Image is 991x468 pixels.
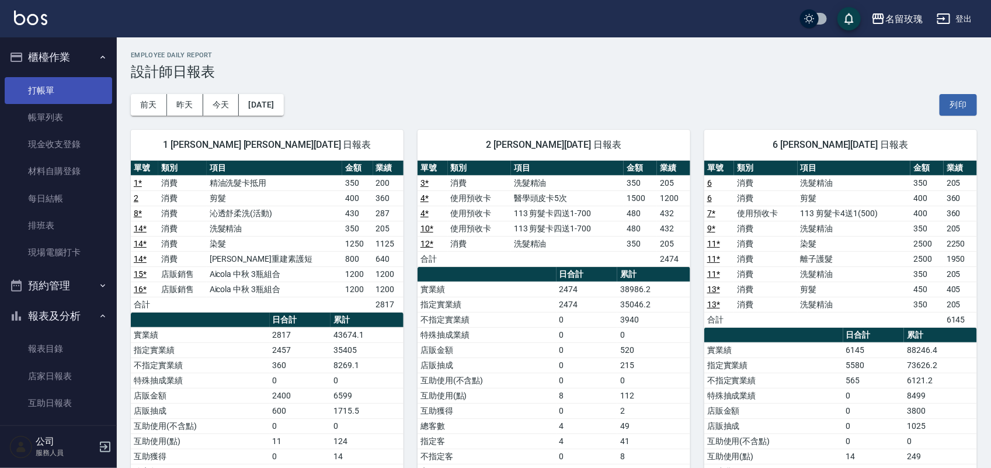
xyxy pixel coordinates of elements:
[239,94,283,116] button: [DATE]
[207,190,343,206] td: 剪髮
[418,358,557,373] td: 店販抽成
[373,236,404,251] td: 1125
[342,161,373,176] th: 金額
[131,403,270,418] td: 店販抽成
[5,77,112,104] a: 打帳單
[167,94,203,116] button: 昨天
[944,266,977,282] td: 205
[342,175,373,190] td: 350
[373,206,404,221] td: 287
[557,267,618,282] th: 日合計
[944,312,977,327] td: 6145
[131,327,270,342] td: 實業績
[511,190,624,206] td: 醫學頭皮卡5次
[270,403,331,418] td: 600
[373,190,404,206] td: 360
[5,363,112,390] a: 店家日報表
[207,175,343,190] td: 精油洗髮卡抵用
[704,373,843,388] td: 不指定實業績
[734,190,797,206] td: 消費
[843,328,905,343] th: 日合計
[5,390,112,417] a: 互助日報表
[5,131,112,158] a: 現金收支登錄
[207,206,343,221] td: 沁透舒柔洗(活動)
[145,139,390,151] span: 1 [PERSON_NAME] [PERSON_NAME][DATE] 日報表
[203,94,239,116] button: 今天
[511,161,624,176] th: 項目
[557,403,618,418] td: 0
[904,449,977,464] td: 249
[331,449,404,464] td: 14
[418,449,557,464] td: 不指定客
[270,342,331,358] td: 2457
[734,221,797,236] td: 消費
[270,373,331,388] td: 0
[910,251,944,266] td: 2500
[904,418,977,434] td: 1025
[557,297,618,312] td: 2474
[617,358,690,373] td: 215
[131,358,270,373] td: 不指定實業績
[5,104,112,131] a: 帳單列表
[657,221,690,236] td: 432
[904,388,977,403] td: 8499
[158,236,206,251] td: 消費
[910,221,944,236] td: 350
[944,175,977,190] td: 205
[617,267,690,282] th: 累計
[158,251,206,266] td: 消費
[624,221,657,236] td: 480
[904,434,977,449] td: 0
[944,236,977,251] td: 2250
[270,434,331,449] td: 11
[373,161,404,176] th: 業績
[704,403,843,418] td: 店販金額
[418,434,557,449] td: 指定客
[134,193,138,203] a: 2
[331,342,404,358] td: 35405
[331,373,404,388] td: 0
[657,190,690,206] td: 1200
[418,403,557,418] td: 互助獲得
[624,236,657,251] td: 350
[432,139,676,151] span: 2 [PERSON_NAME][DATE] 日報表
[617,449,690,464] td: 8
[557,282,618,297] td: 2474
[798,236,910,251] td: 染髮
[418,312,557,327] td: 不指定實業績
[904,373,977,388] td: 6121.2
[910,236,944,251] td: 2500
[798,206,910,221] td: 113 剪髮卡4送1(500)
[557,434,618,449] td: 4
[617,327,690,342] td: 0
[14,11,47,25] img: Logo
[331,403,404,418] td: 1715.5
[448,236,511,251] td: 消費
[704,312,735,327] td: 合計
[131,64,977,80] h3: 設計師日報表
[718,139,963,151] span: 6 [PERSON_NAME][DATE] 日報表
[448,161,511,176] th: 類別
[342,236,373,251] td: 1250
[837,7,861,30] button: save
[131,418,270,434] td: 互助使用(不含點)
[843,449,905,464] td: 14
[511,236,624,251] td: 洗髮精油
[734,175,797,190] td: 消費
[624,190,657,206] td: 1500
[657,206,690,221] td: 432
[131,434,270,449] td: 互助使用(點)
[944,206,977,221] td: 360
[885,12,923,26] div: 名留玫瑰
[418,342,557,358] td: 店販金額
[207,221,343,236] td: 洗髮精油
[843,434,905,449] td: 0
[557,418,618,434] td: 4
[131,161,404,313] table: a dense table
[798,221,910,236] td: 洗髮精油
[207,236,343,251] td: 染髮
[910,206,944,221] td: 400
[373,251,404,266] td: 640
[158,161,206,176] th: 類別
[511,206,624,221] td: 113 剪髮卡四送1-700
